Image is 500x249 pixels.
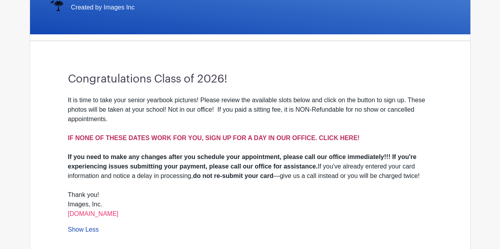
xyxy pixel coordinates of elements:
[68,200,432,219] div: Images, Inc.
[68,210,119,217] a: [DOMAIN_NAME]
[68,73,432,86] h3: Congratulations Class of 2026!
[68,154,417,170] strong: If you need to make any changes after you schedule your appointment, please call our office immed...
[68,135,360,141] a: IF NONE OF THESE DATES WORK FOR YOU, SIGN UP FOR A DAY IN OUR OFFICE. CLICK HERE!
[68,95,432,152] div: It is time to take your senior yearbook pictures! Please review the available slots below and cli...
[68,226,99,236] a: Show Less
[68,152,432,181] div: If you've already entered your card information and notice a delay in processing, —give us a call...
[71,3,135,12] span: Created by Images Inc
[68,190,432,200] div: Thank you!
[193,172,274,179] strong: do not re-submit your card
